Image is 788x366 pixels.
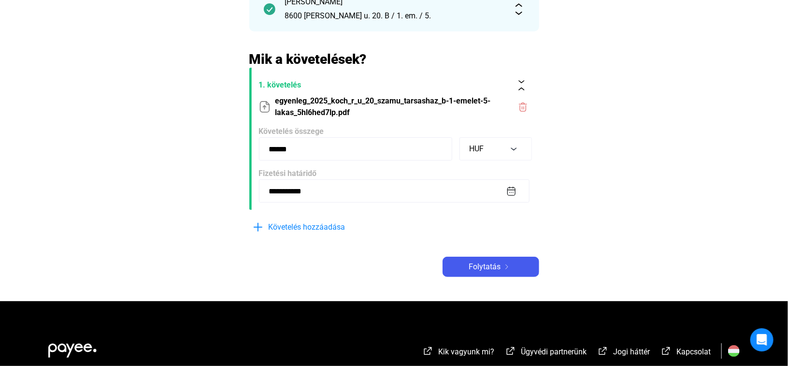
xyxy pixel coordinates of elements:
div: Open Intercom Messenger [750,328,774,351]
button: Folytatásarrow-right-white [443,257,539,277]
h2: Mik a követelések? [249,51,539,68]
button: trash-red [514,97,532,117]
img: expand [513,3,525,15]
img: upload-paper [259,101,271,113]
span: Kapcsolat [676,347,711,356]
img: HU.svg [728,345,740,357]
span: Folytatás [469,261,501,273]
span: Ügyvédi partnerünk [521,347,587,356]
span: Kik vagyunk mi? [438,347,494,356]
a: external-link-whiteKik vagyunk mi? [422,349,494,358]
img: external-link-white [422,346,434,356]
span: egyenleg_2025_koch_r_u_20_szamu_tarsashaz_b-1-emelet-5-lakas_5hl6hed7lp.pdf [275,95,514,118]
div: 8600 [PERSON_NAME] u. 20. B / 1. em. / 5. [285,10,503,22]
a: external-link-whiteÜgyvédi partnerünk [505,349,587,358]
img: external-link-white [505,346,516,356]
img: checkmark-darker-green-circle [264,3,275,15]
a: external-link-whiteKapcsolat [660,349,711,358]
span: Követelés összege [259,127,324,136]
span: Követelés hozzáadása [269,221,345,233]
span: 1. követelés [259,79,508,91]
button: collapse [512,75,532,95]
img: external-link-white [597,346,609,356]
img: arrow-right-white [501,264,513,269]
span: HUF [470,144,484,153]
img: plus-blue [252,221,264,233]
img: collapse [516,80,527,90]
img: external-link-white [660,346,672,356]
span: Fizetési határidő [259,169,317,178]
button: HUF [459,137,532,161]
button: plus-blueKövetelés hozzáadása [249,217,394,237]
img: white-payee-white-dot.svg [48,338,97,358]
span: Jogi háttér [613,347,650,356]
img: trash-red [518,102,528,112]
a: external-link-whiteJogi háttér [597,349,650,358]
